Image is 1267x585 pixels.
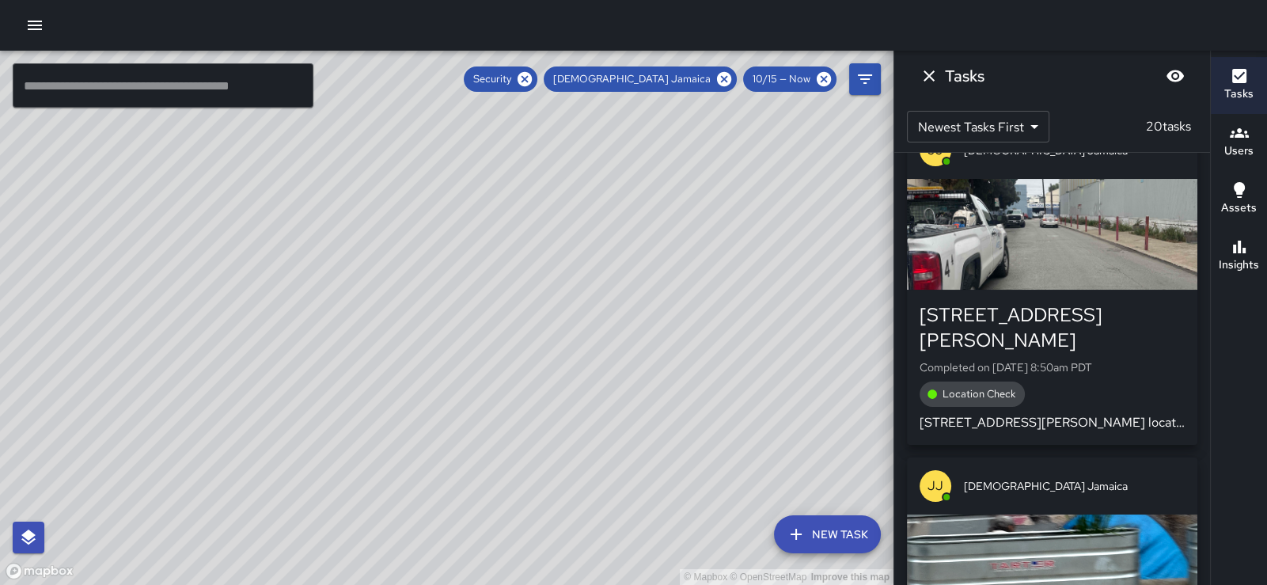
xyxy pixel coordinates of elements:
p: JJ [927,477,943,496]
div: [DEMOGRAPHIC_DATA] Jamaica [544,66,737,92]
button: Users [1211,114,1267,171]
h6: Insights [1219,256,1259,274]
p: 20 tasks [1140,117,1197,136]
span: 10/15 — Now [743,71,820,87]
h6: Assets [1221,199,1257,217]
h6: Tasks [945,63,984,89]
button: Dismiss [913,60,945,92]
span: Location Check [933,386,1025,402]
div: [STREET_ADDRESS][PERSON_NAME] [920,302,1185,353]
p: Completed on [DATE] 8:50am PDT [920,359,1185,375]
span: [DEMOGRAPHIC_DATA] Jamaica [964,478,1185,494]
div: Security [464,66,537,92]
span: [DEMOGRAPHIC_DATA] Jamaica [544,71,720,87]
button: Assets [1211,171,1267,228]
h6: Tasks [1224,85,1254,103]
div: 10/15 — Now [743,66,836,92]
button: JJ[DEMOGRAPHIC_DATA] Jamaica[STREET_ADDRESS][PERSON_NAME]Completed on [DATE] 8:50am PDTLocation C... [907,122,1197,445]
h6: Users [1224,142,1254,160]
button: Blur [1159,60,1191,92]
p: [STREET_ADDRESS][PERSON_NAME] location check conducted: All clear. Responded to a service call ab... [920,413,1185,432]
span: Security [464,71,521,87]
button: Insights [1211,228,1267,285]
button: Tasks [1211,57,1267,114]
button: Filters [849,63,881,95]
div: Newest Tasks First [907,111,1049,142]
button: New Task [774,515,881,553]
